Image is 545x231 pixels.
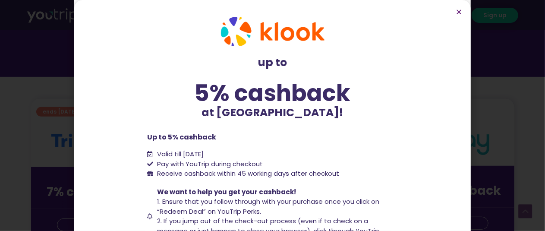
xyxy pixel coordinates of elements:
p: up to [148,54,398,71]
span: Receive cashback within 45 working days after checkout [155,169,339,179]
span: 1. Ensure that you follow through with your purchase once you click on “Redeem Deal” on YouTrip P... [157,197,379,216]
div: 5% cashback [148,82,398,104]
a: Close [456,9,462,15]
span: Pay with YouTrip during checkout [155,159,263,169]
span: We want to help you get your cashback! [157,187,296,196]
p: Up to 5% cashback [148,132,398,142]
p: at [GEOGRAPHIC_DATA]! [148,104,398,121]
span: Valid till [DATE] [155,149,204,159]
